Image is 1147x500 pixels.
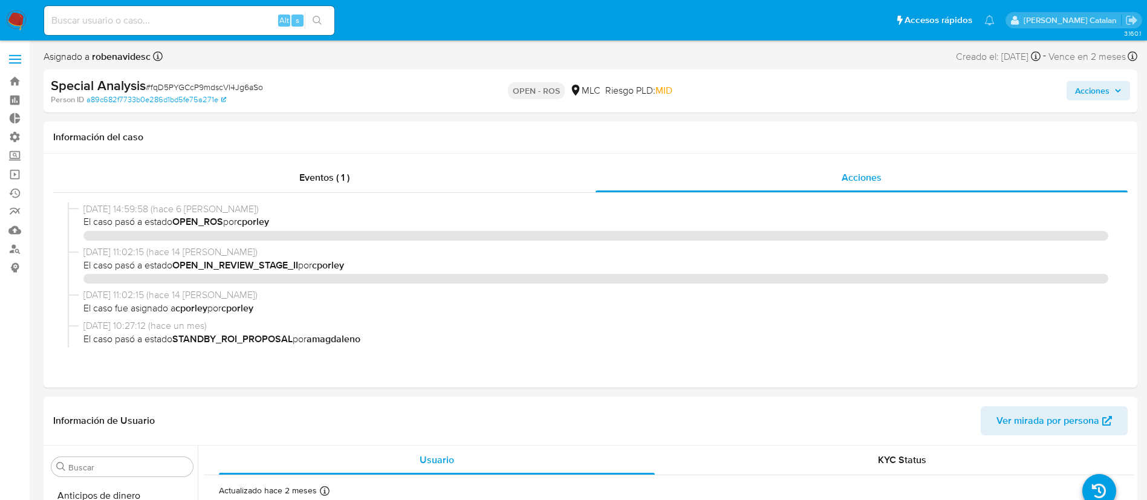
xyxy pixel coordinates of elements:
[56,462,66,472] button: Buscar
[86,94,226,105] a: a89c682f7733b0e286d1bd5fe75a271e
[508,82,565,99] p: OPEN - ROS
[68,462,188,473] input: Buscar
[53,131,1128,143] h1: Información del caso
[605,84,672,97] span: Riesgo PLD:
[44,13,334,28] input: Buscar usuario o caso...
[1043,48,1046,65] span: -
[655,83,672,97] span: MID
[89,50,151,63] b: robenavidesc
[878,453,926,467] span: KYC Status
[1125,14,1138,27] a: Salir
[905,14,972,27] span: Accesos rápidos
[1075,81,1110,100] span: Acciones
[1024,15,1121,26] p: rociodaniela.benavidescatalan@mercadolibre.cl
[996,406,1099,435] span: Ver mirada por persona
[44,50,151,63] span: Asignado a
[956,48,1041,65] div: Creado el: [DATE]
[51,76,146,95] b: Special Analysis
[570,84,600,97] div: MLC
[984,15,995,25] a: Notificaciones
[146,81,263,93] span: # fqD5PYGCcP9mdscVI4Jg6aSo
[296,15,299,26] span: s
[219,485,317,496] p: Actualizado hace 2 meses
[305,12,330,29] button: search-icon
[842,170,882,184] span: Acciones
[53,415,155,427] h1: Información de Usuario
[51,94,84,105] b: Person ID
[981,406,1128,435] button: Ver mirada por persona
[1067,81,1130,100] button: Acciones
[420,453,454,467] span: Usuario
[1048,50,1126,63] span: Vence en 2 meses
[299,170,349,184] span: Eventos ( 1 )
[279,15,289,26] span: Alt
